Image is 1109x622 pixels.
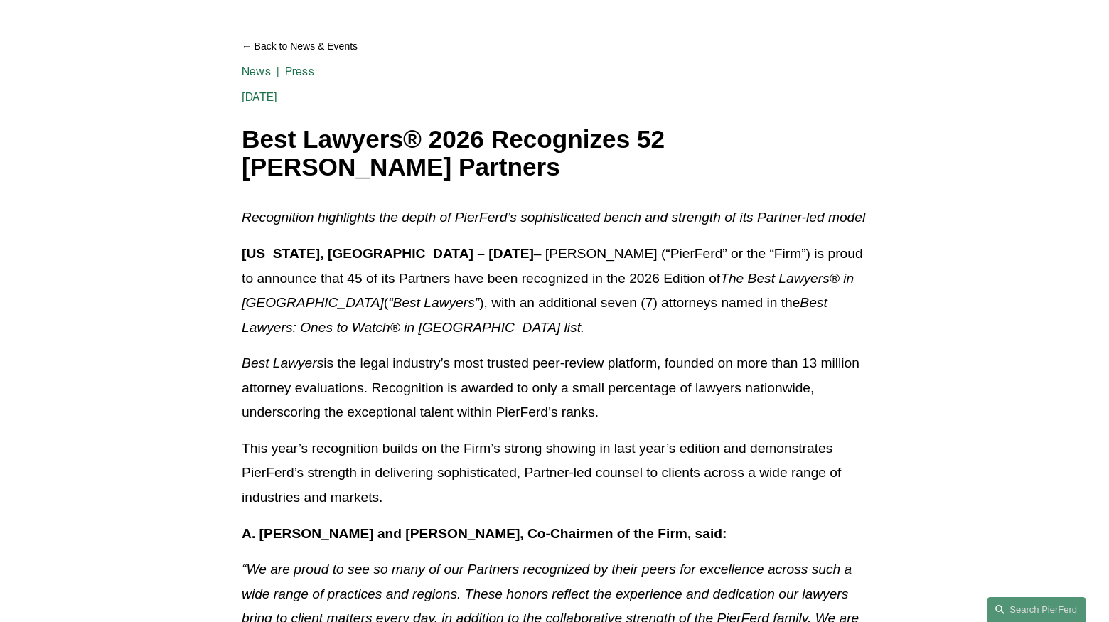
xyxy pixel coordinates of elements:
em: Best Lawyers: Ones to Watch® in [GEOGRAPHIC_DATA] list. [242,295,831,335]
a: News [242,65,271,78]
a: Search this site [987,597,1086,622]
em: Recognition highlights the depth of PierFerd’s sophisticated bench and strength of its Partner-le... [242,210,865,225]
a: Back to News & Events [242,34,867,59]
em: “Best Lawyers” [388,295,479,310]
a: Press [285,65,314,78]
p: This year’s recognition builds on the Firm’s strong showing in last year’s edition and demonstrat... [242,436,867,510]
span: [DATE] [242,90,277,104]
p: – [PERSON_NAME] (“PierFerd” or the “Firm”) is proud to announce that 45 of its Partners have been... [242,242,867,340]
strong: [US_STATE], [GEOGRAPHIC_DATA] – [DATE] [242,246,534,261]
p: is the legal industry’s most trusted peer-review platform, founded on more than 13 million attorn... [242,351,867,425]
h1: Best Lawyers® 2026 Recognizes 52 [PERSON_NAME] Partners [242,126,867,181]
em: Best Lawyers [242,355,323,370]
strong: A. [PERSON_NAME] and [PERSON_NAME], Co-Chairmen of the Firm, said: [242,526,727,541]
